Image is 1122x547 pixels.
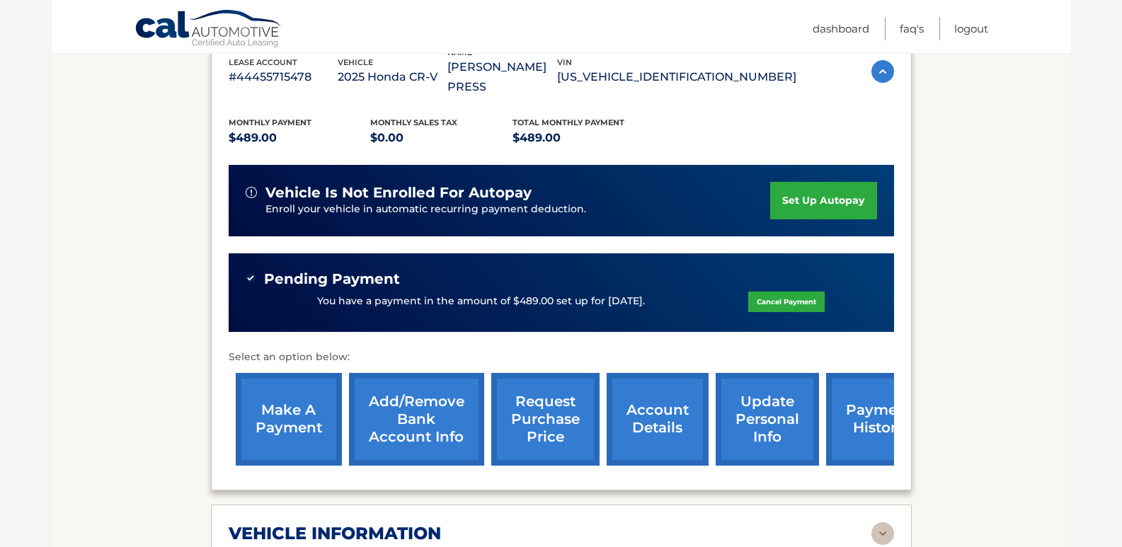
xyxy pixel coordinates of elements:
p: [PERSON_NAME] PRESS [447,57,557,97]
a: FAQ's [900,17,924,40]
span: vehicle is not enrolled for autopay [265,184,532,202]
a: Dashboard [813,17,869,40]
span: Monthly sales Tax [370,117,457,127]
span: Pending Payment [264,270,400,288]
p: Enroll your vehicle in automatic recurring payment deduction. [265,202,771,217]
span: vehicle [338,57,373,67]
a: request purchase price [491,373,600,466]
a: make a payment [236,373,342,466]
p: 2025 Honda CR-V [338,67,447,87]
img: alert-white.svg [246,187,257,198]
a: set up autopay [770,182,876,219]
h2: vehicle information [229,523,441,544]
p: [US_VEHICLE_IDENTIFICATION_NUMBER] [557,67,796,87]
a: Add/Remove bank account info [349,373,484,466]
a: Cal Automotive [134,9,283,50]
a: account details [607,373,709,466]
span: Total Monthly Payment [513,117,624,127]
span: lease account [229,57,297,67]
p: #44455715478 [229,67,338,87]
p: $0.00 [370,128,513,148]
img: check-green.svg [246,273,256,283]
a: Logout [954,17,988,40]
span: vin [557,57,572,67]
p: $489.00 [229,128,371,148]
a: payment history [826,373,932,466]
img: accordion-rest.svg [871,522,894,545]
a: update personal info [716,373,819,466]
img: accordion-active.svg [871,60,894,83]
p: Select an option below: [229,349,894,366]
p: You have a payment in the amount of $489.00 set up for [DATE]. [317,294,645,309]
p: $489.00 [513,128,655,148]
a: Cancel Payment [748,292,825,312]
span: Monthly Payment [229,117,311,127]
